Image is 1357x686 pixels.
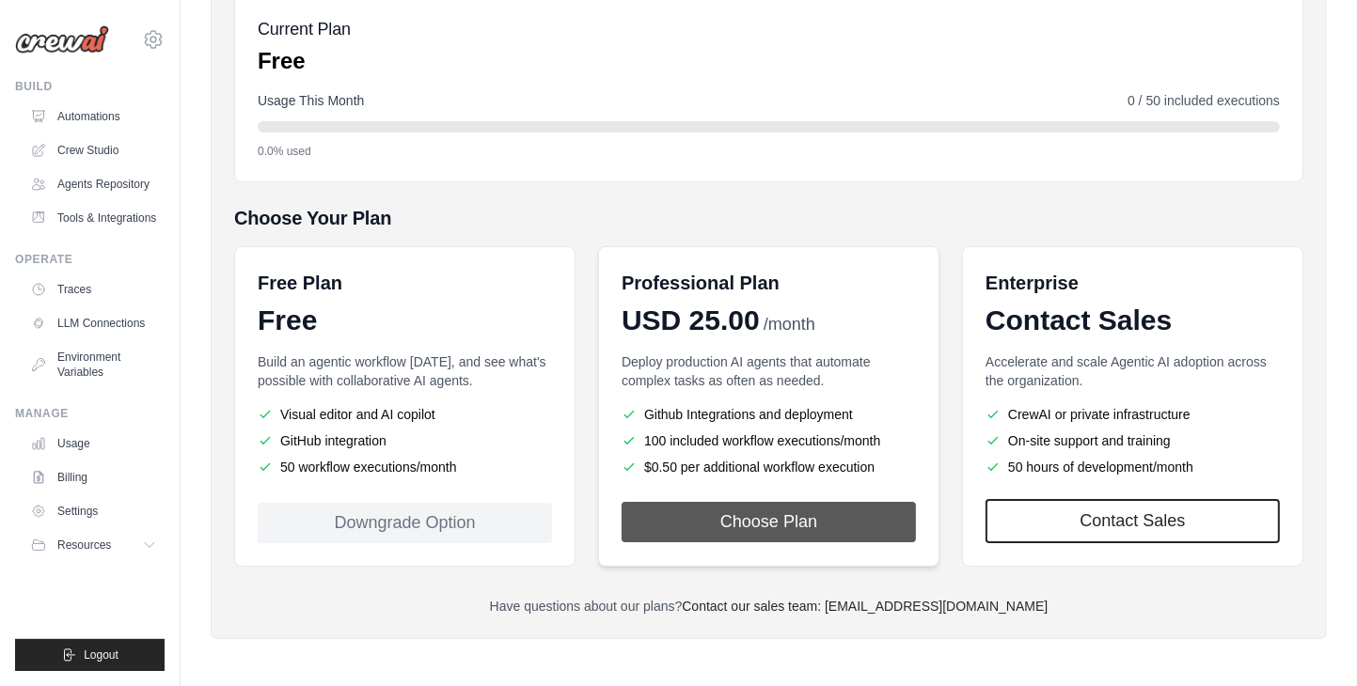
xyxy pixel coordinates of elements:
[23,496,165,526] a: Settings
[234,597,1303,616] p: Have questions about our plans?
[23,462,165,492] a: Billing
[258,270,342,296] h6: Free Plan
[234,205,1303,231] h5: Choose Your Plan
[622,270,780,296] h6: Professional Plan
[23,101,165,132] a: Automations
[258,144,311,159] span: 0.0% used
[258,458,552,476] li: 50 workflow executions/month
[986,352,1280,390] p: Accelerate and scale Agentic AI adoption across the organization.
[15,406,165,421] div: Manage
[986,458,1280,476] li: 50 hours of development/month
[258,431,552,450] li: GitHub integration
[15,639,165,671] button: Logout
[986,405,1280,424] li: CrewAI or private infrastructure
[622,352,916,390] p: Deploy production AI agents that automate complex tasks as often as needed.
[23,135,165,165] a: Crew Studio
[258,352,552,390] p: Build an agentic workflow [DATE], and see what's possible with collaborative AI agents.
[258,91,364,110] span: Usage This Month
[622,458,916,476] li: $0.50 per additional workflow execution
[986,270,1280,296] h6: Enterprise
[23,530,165,560] button: Resources
[23,203,165,233] a: Tools & Integrations
[15,25,109,54] img: Logo
[23,429,165,459] a: Usage
[258,405,552,424] li: Visual editor and AI copilot
[258,503,552,543] div: Downgrade Option
[1128,91,1280,110] span: 0 / 50 included executions
[258,46,351,76] p: Free
[622,502,916,542] button: Choose Plan
[764,312,815,337] span: /month
[57,538,111,553] span: Resources
[986,431,1280,450] li: On-site support and training
[23,308,165,338] a: LLM Connections
[682,599,1048,614] a: Contact our sales team: [EMAIL_ADDRESS][DOMAIN_NAME]
[23,274,165,304] a: Traces
[986,304,1280,337] div: Contact Sales
[622,431,916,450] li: 100 included workflow executions/month
[986,499,1280,543] a: Contact Sales
[622,304,760,337] span: USD 25.00
[258,16,351,42] h5: Current Plan
[15,252,165,267] div: Operate
[23,342,165,387] a: Environment Variables
[258,304,552,337] div: Free
[15,79,165,94] div: Build
[23,169,165,199] a: Agents Repository
[622,405,916,424] li: Github Integrations and deployment
[84,647,118,663] span: Logout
